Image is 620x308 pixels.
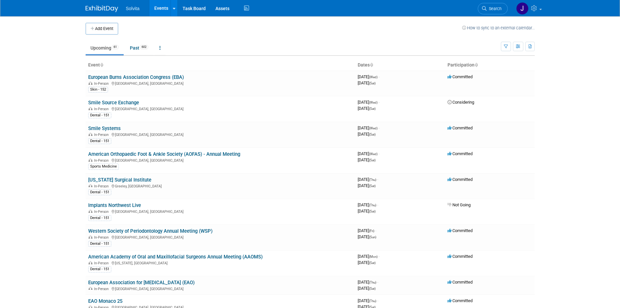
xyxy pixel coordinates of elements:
[358,125,379,130] span: [DATE]
[88,241,111,247] div: Dental - 151
[88,112,111,118] div: Dental - 151
[126,6,140,11] span: Solvita
[88,164,119,169] div: Sports Medicine
[89,210,92,213] img: In-Person Event
[358,177,378,182] span: [DATE]
[89,107,92,110] img: In-Person Event
[89,184,92,187] img: In-Person Event
[88,87,108,93] div: Skin - 152
[88,138,111,144] div: Dental - 151
[88,106,352,111] div: [GEOGRAPHIC_DATA], [GEOGRAPHIC_DATA]
[462,25,535,30] a: How to sync to an external calendar...
[94,235,111,240] span: In-Person
[369,126,378,130] span: (Wed)
[369,107,376,110] span: (Sat)
[377,202,378,207] span: -
[89,261,92,264] img: In-Person Event
[369,101,378,104] span: (Wed)
[88,298,122,304] a: EAO Monaco 25
[448,177,473,182] span: Committed
[448,298,473,303] span: Committed
[358,151,379,156] span: [DATE]
[369,229,374,233] span: (Fri)
[475,62,478,67] a: Sort by Participation Type
[88,100,139,106] a: Smile Source Exchange
[369,75,378,79] span: (Wed)
[86,23,118,35] button: Add Event
[88,125,121,131] a: Smile Systems
[86,60,355,71] th: Event
[377,177,378,182] span: -
[358,280,378,285] span: [DATE]
[94,261,111,265] span: In-Person
[448,100,474,105] span: Considering
[94,158,111,163] span: In-Person
[94,210,111,214] span: In-Person
[88,132,352,137] div: [GEOGRAPHIC_DATA], [GEOGRAPHIC_DATA]
[358,234,376,239] span: [DATE]
[94,107,111,111] span: In-Person
[355,60,445,71] th: Dates
[86,6,118,12] img: ExhibitDay
[94,81,111,86] span: In-Person
[369,81,376,85] span: (Sat)
[89,287,92,290] img: In-Person Event
[100,62,103,67] a: Sort by Event Name
[369,203,376,207] span: (Thu)
[88,215,111,221] div: Dental - 151
[448,202,471,207] span: Not Going
[140,45,148,50] span: 602
[358,254,379,259] span: [DATE]
[358,202,378,207] span: [DATE]
[358,286,376,291] span: [DATE]
[516,2,529,15] img: Josh Richardson
[94,184,111,188] span: In-Person
[358,74,379,79] span: [DATE]
[88,177,151,183] a: [US_STATE] Surgical Institute
[89,235,92,239] img: In-Person Event
[487,6,502,11] span: Search
[88,81,352,86] div: [GEOGRAPHIC_DATA], [GEOGRAPHIC_DATA]
[448,280,473,285] span: Committed
[88,260,352,265] div: [US_STATE], [GEOGRAPHIC_DATA]
[89,133,92,136] img: In-Person Event
[478,3,508,14] a: Search
[88,266,111,272] div: Dental - 151
[448,125,473,130] span: Committed
[358,132,376,137] span: [DATE]
[448,74,473,79] span: Committed
[377,298,378,303] span: -
[369,152,378,156] span: (Wed)
[88,286,352,291] div: [GEOGRAPHIC_DATA], [GEOGRAPHIC_DATA]
[379,74,379,79] span: -
[358,209,376,213] span: [DATE]
[88,151,240,157] a: American Orthopaedic Foot & Ankle Society (AOFAS) - Annual Meeting
[88,254,263,260] a: American Academy of Oral and Maxillofacial Surgeons Annual Meeting (AAOMS)
[448,151,473,156] span: Committed
[88,157,352,163] div: [GEOGRAPHIC_DATA], [GEOGRAPHIC_DATA]
[358,183,376,188] span: [DATE]
[358,100,379,105] span: [DATE]
[369,261,376,265] span: (Sat)
[379,125,379,130] span: -
[369,178,376,182] span: (Thu)
[88,189,111,195] div: Dental - 151
[379,254,379,259] span: -
[94,133,111,137] span: In-Person
[369,235,376,239] span: (Sun)
[88,234,352,240] div: [GEOGRAPHIC_DATA], [GEOGRAPHIC_DATA]
[448,254,473,259] span: Committed
[88,74,184,80] a: European Burns Association Congress (EBA)
[369,281,376,284] span: (Thu)
[445,60,535,71] th: Participation
[89,158,92,162] img: In-Person Event
[358,81,376,85] span: [DATE]
[369,184,376,188] span: (Sat)
[88,209,352,214] div: [GEOGRAPHIC_DATA], [GEOGRAPHIC_DATA]
[88,202,141,208] a: Implants Northwest Live
[375,228,376,233] span: -
[358,228,376,233] span: [DATE]
[358,298,378,303] span: [DATE]
[86,42,124,54] a: Upcoming61
[358,260,376,265] span: [DATE]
